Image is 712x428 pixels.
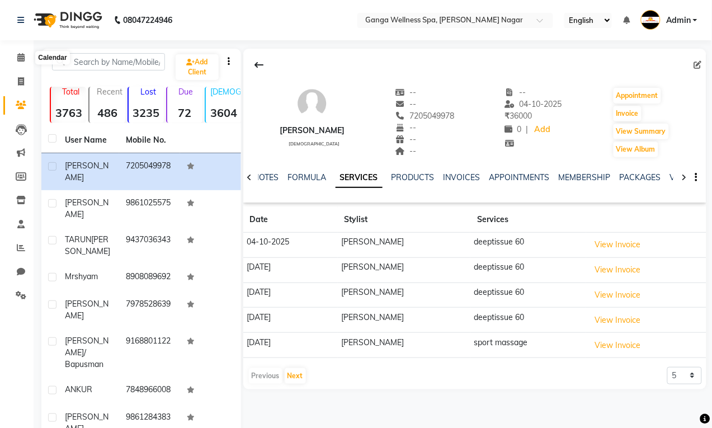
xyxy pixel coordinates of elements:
td: 9861025575 [119,190,180,227]
td: [DATE] [243,308,338,333]
td: [PERSON_NAME] [338,233,471,258]
span: ANKUR [65,384,92,394]
b: 08047224946 [123,4,172,36]
td: 9437036343 [119,227,180,264]
p: [DEMOGRAPHIC_DATA] [210,87,241,97]
th: Services [470,207,586,233]
td: [DATE] [243,257,338,283]
th: User Name [58,128,119,153]
td: 9168801122 [119,328,180,377]
button: View Album [614,142,658,157]
p: Lost [133,87,164,97]
img: avatar [295,87,329,120]
button: Appointment [614,88,661,104]
td: deeptissue 60 [470,308,586,333]
td: 7205049978 [119,153,180,190]
span: [PERSON_NAME]/ Bapusman [65,336,109,369]
button: View Invoice [590,286,646,304]
span: -- [395,87,417,97]
span: Mr [65,271,74,281]
span: ₹ [505,111,510,121]
button: View Invoice [590,312,646,329]
td: deeptissue 60 [470,233,586,258]
a: Add [533,122,553,138]
p: Total [55,87,86,97]
button: Invoice [614,106,642,121]
a: MEMBERSHIP [559,172,611,182]
strong: 3604 [206,106,241,120]
a: APPOINTMENTS [489,172,550,182]
input: Search by Name/Mobile/Email/Code [52,53,165,70]
button: View Invoice [590,337,646,354]
span: -- [395,99,417,109]
td: [DATE] [243,333,338,358]
span: -- [505,87,526,97]
td: deeptissue 60 [470,257,586,283]
span: 36000 [505,111,532,121]
td: sport massage [470,333,586,358]
td: 7848966008 [119,377,180,405]
span: [DEMOGRAPHIC_DATA] [289,141,340,147]
span: [PERSON_NAME] [65,299,109,321]
a: PACKAGES [620,172,661,182]
div: Back to Client [248,54,271,76]
img: Admin [641,10,661,30]
button: View Summary [614,124,669,139]
td: [DATE] [243,283,338,308]
button: Next [285,368,306,384]
span: [PERSON_NAME] [65,161,109,182]
td: [PERSON_NAME] [338,257,471,283]
p: Recent [94,87,125,97]
td: 04-10-2025 [243,233,338,258]
td: [PERSON_NAME] [338,333,471,358]
span: 0 [505,124,522,134]
td: [PERSON_NAME] [338,283,471,308]
th: Date [243,207,338,233]
span: shyam [74,271,98,281]
strong: 486 [89,106,125,120]
td: [PERSON_NAME] [338,308,471,333]
div: Calendar [35,51,69,65]
strong: 72 [167,106,202,120]
span: 04-10-2025 [505,99,562,109]
button: View Invoice [590,236,646,253]
a: FORMULA [288,172,327,182]
strong: 3235 [129,106,164,120]
th: Stylist [338,207,471,233]
a: PRODUCTS [392,172,435,182]
span: Admin [666,15,691,26]
p: Due [169,87,202,97]
span: TARUN [65,234,91,244]
span: 7205049978 [395,111,455,121]
span: [PERSON_NAME] [65,197,109,219]
span: | [526,124,529,135]
a: INVOICES [444,172,480,182]
a: Add Client [176,54,218,80]
button: View Invoice [590,261,646,279]
span: -- [395,123,417,133]
th: Mobile No. [119,128,180,153]
div: [PERSON_NAME] [280,125,345,137]
td: 8908089692 [119,264,180,291]
a: SERVICES [336,168,383,188]
a: NOTES [254,172,279,182]
td: 7978528639 [119,291,180,328]
td: deeptissue 60 [470,283,586,308]
strong: 3763 [51,106,86,120]
span: -- [395,134,417,144]
span: -- [395,146,417,156]
img: logo [29,4,105,36]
